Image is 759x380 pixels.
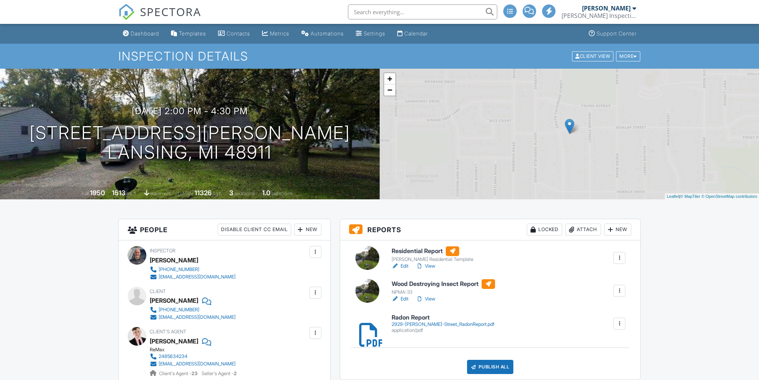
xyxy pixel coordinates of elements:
div: Settings [364,30,385,37]
a: [PERSON_NAME] [150,336,198,347]
span: Seller's Agent - [202,371,237,376]
span: Client's Agent [150,329,186,334]
div: Calendar [404,30,428,37]
div: 2485634234 [159,353,187,359]
a: Metrics [259,27,292,41]
div: ReMax [150,347,242,353]
span: Client [150,289,166,294]
div: Publish All [467,360,514,374]
span: basement [150,191,171,196]
a: Zoom in [384,73,395,84]
a: Client View [571,53,615,59]
a: © OpenStreetMap contributors [702,194,757,199]
div: [PERSON_NAME] Residential Template [392,256,473,262]
div: Support Center [597,30,637,37]
div: 1.0 [262,189,270,197]
a: Contacts [215,27,253,41]
span: bathrooms [271,191,293,196]
div: Client View [572,51,613,61]
strong: 2 [234,371,237,376]
div: 2929-[PERSON_NAME]-Street_RadonReport.pdf [392,321,494,327]
div: [PERSON_NAME] [582,4,631,12]
div: McNamara Inspections [562,12,636,19]
a: 2485634234 [150,353,236,360]
h6: Radon Report [392,314,494,321]
h3: [DATE] 2:00 pm - 4:30 pm [132,106,248,116]
div: [EMAIL_ADDRESS][DOMAIN_NAME] [159,314,236,320]
div: Disable Client CC Email [218,224,291,236]
a: Leaflet [667,194,679,199]
a: Radon Report 2929-[PERSON_NAME]-Street_RadonReport.pdf application/pdf [392,314,494,333]
input: Search everything... [348,4,497,19]
div: Automations [311,30,344,37]
span: Built [81,191,89,196]
span: sq.ft. [213,191,222,196]
a: Support Center [586,27,640,41]
span: SPECTORA [140,4,201,19]
h6: Wood Destroying Insect Report [392,279,495,289]
div: 11326 [195,189,212,197]
div: [PERSON_NAME] [150,295,198,306]
div: application/pdf [392,327,494,333]
strong: 23 [192,371,197,376]
h1: [STREET_ADDRESS][PERSON_NAME] Lansing, MI 48911 [29,123,350,163]
a: Edit [392,295,408,303]
a: [PHONE_NUMBER] [150,266,236,273]
div: NPMA-33 [392,289,495,295]
a: Dashboard [120,27,162,41]
div: Dashboard [131,30,159,37]
div: 1513 [112,189,125,197]
div: | [665,193,759,200]
div: [EMAIL_ADDRESS][DOMAIN_NAME] [159,274,236,280]
div: [PHONE_NUMBER] [159,267,199,272]
div: New [294,224,321,236]
div: Attach [565,224,601,236]
a: [EMAIL_ADDRESS][DOMAIN_NAME] [150,360,236,368]
span: sq. ft. [127,191,137,196]
div: More [616,51,640,61]
a: Automations (Advanced) [298,27,347,41]
a: SPECTORA [118,10,201,26]
a: [EMAIL_ADDRESS][DOMAIN_NAME] [150,314,236,321]
a: [EMAIL_ADDRESS][DOMAIN_NAME] [150,273,236,281]
a: © MapTiler [680,194,700,199]
a: Calendar [394,27,431,41]
span: Lot Size [178,191,193,196]
img: The Best Home Inspection Software - Spectora [118,4,135,20]
a: Zoom out [384,84,395,96]
a: View [416,295,435,303]
div: 1950 [90,189,105,197]
div: [PERSON_NAME] [150,255,198,266]
span: Client's Agent - [159,371,199,376]
div: Metrics [270,30,289,37]
div: Templates [179,30,206,37]
a: Wood Destroying Insect Report NPMA-33 [392,279,495,296]
div: Locked [527,224,562,236]
span: bedrooms [234,191,255,196]
div: Contacts [227,30,250,37]
a: Edit [392,262,408,270]
a: [PHONE_NUMBER] [150,306,236,314]
a: Residential Report [PERSON_NAME] Residential Template [392,246,473,263]
a: Settings [353,27,388,41]
h3: People [119,219,330,240]
h6: Residential Report [392,246,473,256]
h1: Inspection Details [118,50,641,63]
div: 3 [229,189,233,197]
div: New [604,224,631,236]
span: Inspector [150,248,175,253]
a: View [416,262,435,270]
h3: Reports [340,219,641,240]
div: [EMAIL_ADDRESS][DOMAIN_NAME] [159,361,236,367]
a: Templates [168,27,209,41]
div: [PHONE_NUMBER] [159,307,199,313]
